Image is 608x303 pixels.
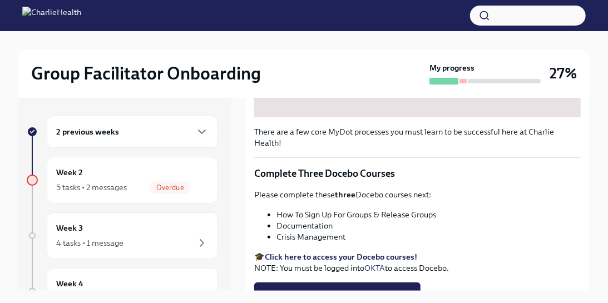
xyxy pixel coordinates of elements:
[262,288,413,299] span: I completed these three Docebo courses!
[276,220,581,231] li: Documentation
[429,62,474,73] strong: My progress
[56,237,123,249] div: 4 tasks • 1 message
[276,209,581,220] li: How To Sign Up For Groups & Release Groups
[276,231,581,242] li: Crisis Management
[254,251,581,274] p: 🎓 NOTE: You must be logged into to access Docebo.
[265,252,417,262] a: Click here to access your Docebo courses!
[335,190,355,200] strong: three
[27,157,218,203] a: Week 25 tasks • 2 messagesOverdue
[56,222,83,234] h6: Week 3
[22,7,81,24] img: CharlieHealth
[150,183,191,192] span: Overdue
[56,126,119,138] h6: 2 previous weeks
[27,212,218,259] a: Week 34 tasks • 1 message
[56,182,127,193] div: 5 tasks • 2 messages
[56,166,83,178] h6: Week 2
[254,189,581,200] p: Please complete these Docebo courses next:
[254,126,581,148] p: There are a few core MyDot processes you must learn to be successful here at Charlie Health!
[47,116,218,148] div: 2 previous weeks
[31,62,261,85] h2: Group Facilitator Onboarding
[254,167,581,180] p: Complete Three Docebo Courses
[364,263,385,273] a: OKTA
[56,277,83,290] h6: Week 4
[550,63,577,83] h3: 27%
